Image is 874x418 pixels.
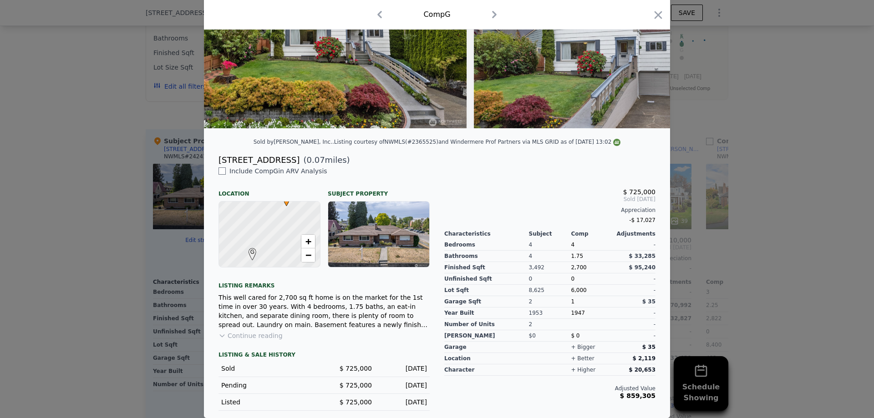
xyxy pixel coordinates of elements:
span: 6,000 [571,287,586,293]
div: Number of Units [444,319,529,330]
div: Listed [221,398,317,407]
span: 0.07 [307,155,325,165]
div: Location [218,183,320,197]
div: 0 [529,273,571,285]
span: Sold [DATE] [444,196,655,203]
span: $ 725,000 [623,188,655,196]
div: Listing remarks [218,275,430,289]
div: Pending [221,381,317,390]
div: Sold by [PERSON_NAME], Inc. . [254,139,334,145]
span: $ 95,240 [629,264,655,271]
div: $0 [529,330,571,342]
div: - [613,239,655,251]
span: $ 0 [571,332,579,339]
span: $ 35 [642,298,655,305]
div: 4 [529,251,571,262]
span: − [305,249,311,261]
div: - [613,307,655,319]
span: $ 2,119 [633,355,655,362]
div: - [613,330,655,342]
span: 0 [571,276,574,282]
div: [STREET_ADDRESS] [218,154,300,166]
div: Bedrooms [444,239,529,251]
div: Comp [571,230,613,237]
div: 1947 [571,307,613,319]
div: + better [571,355,594,362]
span: $ 859,305 [620,392,655,399]
a: Zoom in [301,235,315,248]
div: Bathrooms [444,251,529,262]
div: [DATE] [379,398,427,407]
div: - [613,319,655,330]
div: Adjusted Value [444,385,655,392]
span: $ 35 [642,344,655,350]
div: LISTING & SALE HISTORY [218,351,430,360]
div: Garage Sqft [444,296,529,307]
div: - [613,285,655,296]
span: 4 [571,242,574,248]
div: Sold [221,364,317,373]
span: $ 725,000 [340,398,372,406]
div: 1953 [529,307,571,319]
span: 2,700 [571,264,586,271]
span: -$ 17,027 [629,217,655,223]
div: character [444,364,529,376]
div: [DATE] [379,364,427,373]
div: This well cared for 2,700 sq ft home is on the market for the 1st time in over 30 years. With 4 b... [218,293,430,329]
span: $ 725,000 [340,382,372,389]
div: [DATE] [379,381,427,390]
div: Characteristics [444,230,529,237]
div: Subject [529,230,571,237]
div: Subject Property [328,183,430,197]
div: 2 [529,296,571,307]
div: Year Built [444,307,529,319]
div: 4 [529,239,571,251]
div: Lot Sqft [444,285,529,296]
img: NWMLS Logo [613,139,620,146]
span: + [305,236,311,247]
div: Comp G [423,9,450,20]
span: $ 725,000 [340,365,372,372]
div: 2 [529,319,571,330]
span: Include Comp G in ARV Analysis [226,167,331,175]
span: 1 [571,298,574,305]
div: G [246,248,252,253]
span: $ 20,653 [629,367,655,373]
div: Unfinished Sqft [444,273,529,285]
div: + higher [571,366,595,373]
div: Appreciation [444,206,655,214]
span: G [246,248,259,256]
span: ( miles) [300,154,350,166]
div: 8,625 [529,285,571,296]
div: 3,492 [529,262,571,273]
a: Zoom out [301,248,315,262]
div: + bigger [571,343,595,351]
button: Continue reading [218,331,283,340]
div: - [613,273,655,285]
div: 1.75 [571,251,613,262]
div: Adjustments [613,230,655,237]
div: [PERSON_NAME] [444,330,529,342]
div: location [444,353,529,364]
span: $ 33,285 [629,253,655,259]
div: Finished Sqft [444,262,529,273]
div: garage [444,342,529,353]
div: Listing courtesy of NWMLS (#2365525) and Windermere Prof Partners via MLS GRID as of [DATE] 13:02 [334,139,620,145]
